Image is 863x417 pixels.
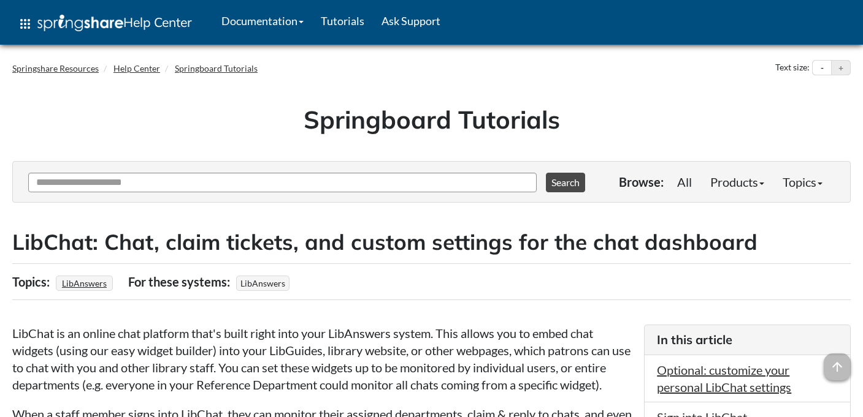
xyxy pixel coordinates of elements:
[213,6,312,36] a: Documentation
[60,274,109,292] a: LibAnswers
[21,102,842,137] h1: Springboard Tutorials
[128,270,233,293] div: For these systems:
[12,227,851,257] h2: LibChat: Chat, claim tickets, and custom settings for the chat dashboard
[175,63,258,73] a: Springboard Tutorials
[113,63,160,73] a: Help Center
[668,170,701,194] a: All
[773,60,812,76] div: Text size:
[37,15,123,31] img: Springshare
[312,6,373,36] a: Tutorials
[12,325,632,393] p: LibChat is an online chat platform that's built right into your LibAnswers system. This allows yo...
[657,331,838,348] h3: In this article
[9,6,201,42] a: apps Help Center
[619,173,664,190] p: Browse:
[546,173,585,192] button: Search
[236,276,290,291] span: LibAnswers
[12,270,53,293] div: Topics:
[824,355,851,369] a: arrow_upward
[12,63,99,73] a: Springshare Resources
[373,6,449,36] a: Ask Support
[657,363,791,394] a: Optional: customize your personal LibChat settings
[701,170,773,194] a: Products
[18,17,33,31] span: apps
[123,14,192,30] span: Help Center
[813,61,831,75] button: Decrease text size
[824,353,851,380] span: arrow_upward
[832,61,850,75] button: Increase text size
[773,170,832,194] a: Topics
